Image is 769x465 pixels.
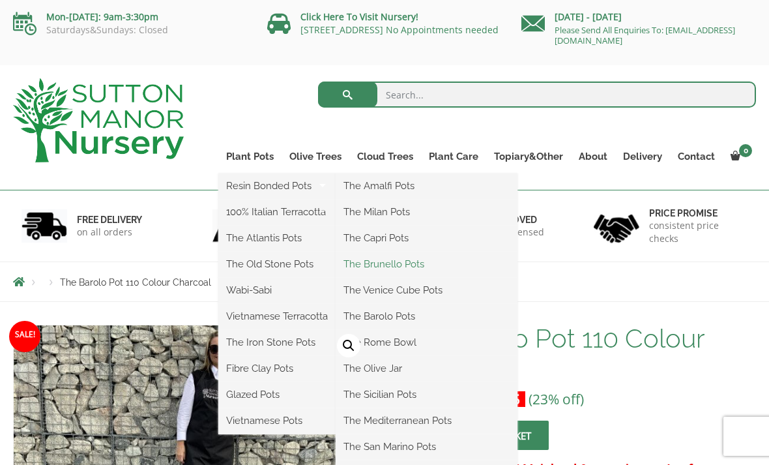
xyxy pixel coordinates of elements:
[60,277,211,288] span: The Barolo Pot 110 Colour Charcoal
[594,206,639,246] img: 4.jpg
[300,10,418,23] a: Click Here To Visit Nursery!
[349,147,421,166] a: Cloud Trees
[218,202,336,222] a: 100% Italian Terracotta
[615,147,670,166] a: Delivery
[336,385,517,404] a: The Sicilian Pots
[218,280,336,300] a: Wabi-Sabi
[336,176,517,196] a: The Amalfi Pots
[13,9,248,25] p: Mon-[DATE]: 9am-3:30pm
[399,325,756,380] h1: The Barolo Pot 110 Colour Charcoal
[218,411,336,430] a: Vietnamese Pots
[336,254,517,274] a: The Brunello Pots
[486,147,571,166] a: Topiary&Other
[529,390,584,408] span: (23% off)
[218,307,336,326] a: Vietnamese Terracotta
[13,25,248,35] p: Saturdays&Sundays: Closed
[218,254,336,274] a: The Old Stone Pots
[521,9,756,25] p: [DATE] - [DATE]
[336,411,517,430] a: The Mediterranean Pots
[218,385,336,404] a: Glazed Pots
[571,147,615,166] a: About
[218,228,336,248] a: The Atlantis Pots
[649,207,748,219] h6: Price promise
[13,78,184,162] img: logo
[22,209,67,243] img: 1.jpg
[336,359,517,378] a: The Olive Jar
[723,147,756,166] a: 0
[218,147,282,166] a: Plant Pots
[218,176,336,196] a: Resin Bonded Pots
[336,228,517,248] a: The Capri Pots
[421,147,486,166] a: Plant Care
[336,307,517,326] a: The Barolo Pots
[670,147,723,166] a: Contact
[336,333,517,352] a: The Rome Bowl
[469,390,520,408] bdi: 524.95
[300,23,499,36] a: [STREET_ADDRESS] No Appointments needed
[77,214,142,226] h6: FREE DELIVERY
[336,437,517,457] a: The San Marino Pots
[9,321,40,352] span: Sale!
[218,333,336,352] a: The Iron Stone Pots
[337,334,360,357] a: View full-screen image gallery
[555,24,735,46] a: Please Send All Enquiries To: [EMAIL_ADDRESS][DOMAIN_NAME]
[282,147,349,166] a: Olive Trees
[212,209,258,243] img: 2.jpg
[336,280,517,300] a: The Venice Cube Pots
[77,226,142,239] p: on all orders
[336,202,517,222] a: The Milan Pots
[13,277,756,287] nav: Breadcrumbs
[739,144,752,157] span: 0
[218,359,336,378] a: Fibre Clay Pots
[649,219,748,245] p: consistent price checks
[318,82,757,108] input: Search...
